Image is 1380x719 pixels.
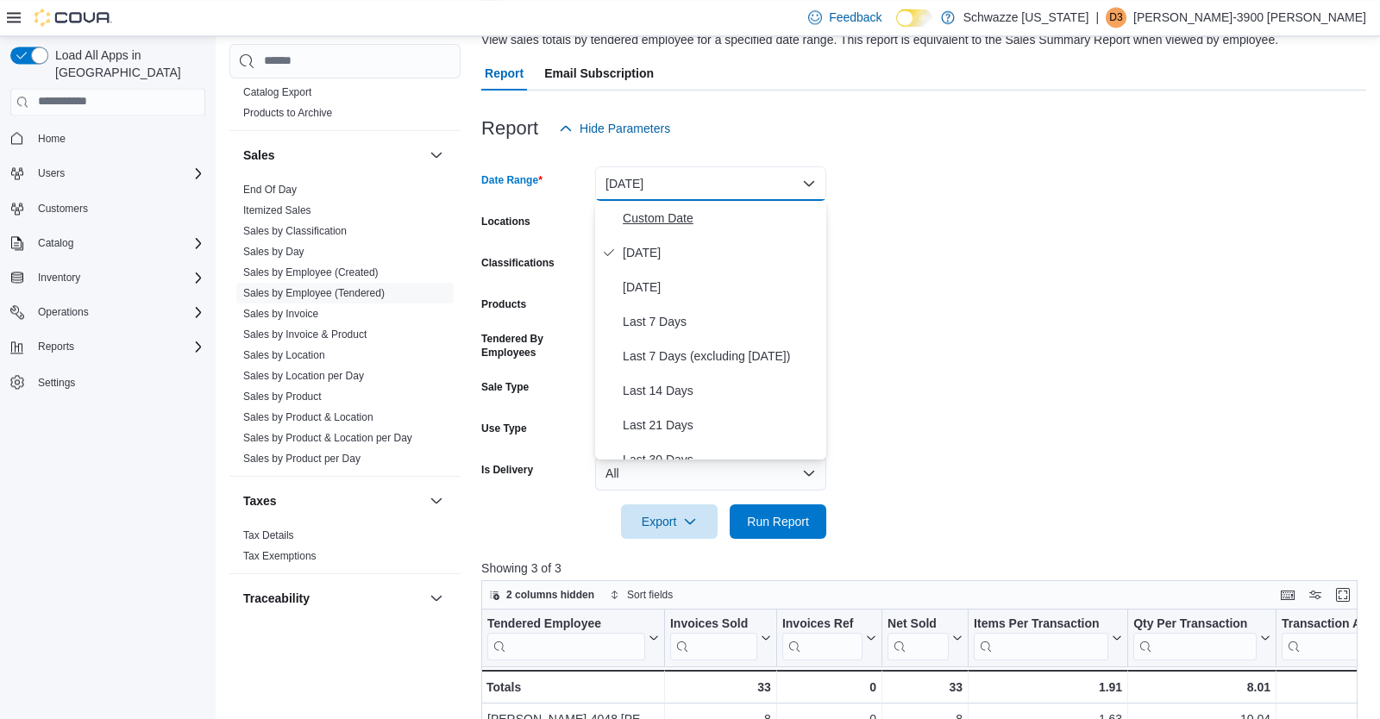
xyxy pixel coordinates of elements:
div: Select listbox [595,201,826,460]
div: Products [229,81,461,129]
div: 8.01 [1133,677,1270,697]
span: Users [31,163,205,184]
h3: Traceability [243,589,310,606]
input: Dark Mode [896,9,932,27]
span: Sales by Location per Day [243,368,364,382]
a: Settings [31,372,82,393]
a: Sales by Invoice [243,307,318,319]
span: Sales by Product & Location per Day [243,430,412,444]
span: Settings [38,376,75,390]
a: Tax Exemptions [243,549,317,561]
span: [DATE] [623,242,819,263]
div: 33 [670,677,771,697]
div: 1.91 [974,677,1122,697]
span: Sales by Product & Location [243,410,373,423]
button: Export [621,504,718,539]
button: Settings [3,369,212,394]
label: Use Type [481,422,526,435]
a: Sales by Day [243,245,304,257]
a: Sales by Location per Day [243,369,364,381]
label: Tendered By Employees [481,332,588,359]
a: Sales by Employee (Created) [243,266,379,278]
button: Sales [243,146,423,163]
span: Tax Exemptions [243,548,317,562]
span: Tax Details [243,528,294,541]
a: Sales by Classification [243,224,347,236]
a: Sales by Location [243,348,325,360]
button: Catalog [3,231,212,255]
button: Operations [3,300,212,324]
button: Users [3,161,212,185]
button: Users [31,163,72,184]
span: Reports [31,336,205,357]
span: Sales by Location [243,347,325,361]
button: Sales [426,144,447,165]
label: Sale Type [481,380,529,394]
button: Qty Per Transaction [1133,616,1270,660]
span: D3 [1109,7,1122,28]
button: Home [3,126,212,151]
span: Sales by Product [243,389,322,403]
button: Invoices Sold [670,616,771,660]
label: Date Range [481,173,543,187]
button: Traceability [426,587,447,608]
button: Items Per Transaction [974,616,1122,660]
span: Customers [31,197,205,219]
span: Catalog [38,236,73,250]
a: Sales by Invoice & Product [243,328,367,340]
span: Inventory [31,267,205,288]
label: Products [481,297,526,311]
span: Run Report [747,513,809,530]
a: Tax Details [243,528,294,541]
button: Reports [3,334,212,359]
label: Classifications [481,256,555,270]
button: 2 columns hidden [482,585,601,605]
span: Email Subscription [544,56,654,91]
span: Last 7 Days (excluding [DATE]) [623,346,819,366]
div: Taxes [229,524,461,572]
button: Sort fields [603,585,680,605]
p: [PERSON_NAME]-3900 [PERSON_NAME] [1133,7,1366,28]
button: Run Report [730,504,826,539]
span: Sales by Day [243,244,304,258]
a: End Of Day [243,183,297,195]
button: Enter fullscreen [1333,585,1353,605]
button: Taxes [426,490,447,510]
button: Hide Parameters [552,111,677,146]
p: Schwazze [US_STATE] [963,7,1089,28]
div: Invoices Ref [782,616,862,632]
div: Daniel-3900 Lopez [1106,7,1126,28]
button: [DATE] [595,166,826,201]
span: 2 columns hidden [506,588,594,602]
a: Sales by Product & Location per Day [243,431,412,443]
span: Sort fields [627,588,673,602]
button: Tendered Employee [487,616,659,660]
a: Itemized Sales [243,203,311,216]
span: Operations [31,302,205,322]
button: Inventory [3,266,212,290]
a: Sales by Employee (Tendered) [243,286,385,298]
span: Hide Parameters [580,120,670,137]
span: Products to Archive [243,105,332,119]
button: Catalog [31,233,80,253]
span: Dark Mode [896,27,897,28]
button: Invoices Ref [782,616,876,660]
span: Last 7 Days [623,311,819,332]
span: End Of Day [243,182,297,196]
div: Invoices Ref [782,616,862,660]
p: | [1095,7,1099,28]
span: Customers [38,202,88,216]
span: Catalog Export [243,84,311,98]
div: View sales totals by tendered employee for a specified date range. This report is equivalent to t... [481,31,1278,49]
span: Sales by Employee (Created) [243,265,379,278]
div: Invoices Sold [670,616,757,632]
p: Showing 3 of 3 [481,560,1366,577]
button: Inventory [31,267,87,288]
button: All [595,456,826,491]
div: Totals [486,677,659,697]
span: Sales by Invoice & Product [243,327,367,341]
span: Load All Apps in [GEOGRAPHIC_DATA] [48,47,205,81]
div: Items Per Transaction [974,616,1108,660]
div: Qty Per Transaction [1133,616,1257,632]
